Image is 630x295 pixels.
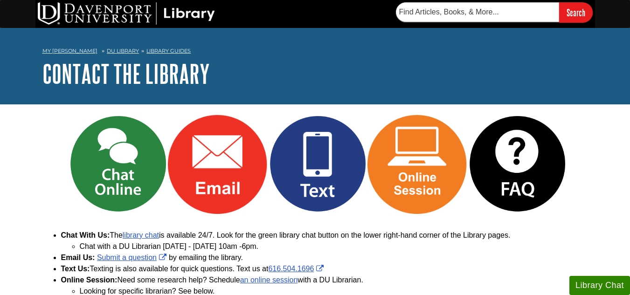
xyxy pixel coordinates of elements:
[97,254,169,261] a: Link opens in new window
[61,265,90,273] strong: Text Us:
[168,114,268,214] img: Email
[189,159,268,167] a: Link opens in new window
[61,263,588,274] li: Texting is also available for quick questions. Text us at
[396,2,593,22] form: Searches DU Library's articles, books, and more
[68,114,168,214] img: Chat
[367,114,467,214] img: Online Session
[61,254,95,261] b: Email Us:
[559,2,593,22] input: Search
[38,2,215,25] img: DU Library
[123,231,159,239] a: library chat
[80,241,588,252] li: Chat with a DU Librarian [DATE] - [DATE] 10am -6pm.
[488,159,567,167] a: Link opens in new window
[569,276,630,295] button: Library Chat
[146,48,191,54] a: Library Guides
[61,276,118,284] strong: Online Session:
[61,252,588,263] li: by emailing the library.
[107,48,139,54] a: DU Library
[42,47,97,55] a: My [PERSON_NAME]
[42,45,588,60] nav: breadcrumb
[467,114,567,214] img: FAQ
[388,159,467,167] a: Link opens in new window
[240,276,298,284] a: an online session
[42,59,210,88] a: Contact the Library
[396,2,559,22] input: Find Articles, Books, & More...
[61,231,110,239] b: Chat With Us:
[268,265,326,273] a: Link opens in new window
[268,114,367,214] img: Text
[61,230,588,252] li: The is available 24/7. Look for the green library chat button on the lower right-hand corner of t...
